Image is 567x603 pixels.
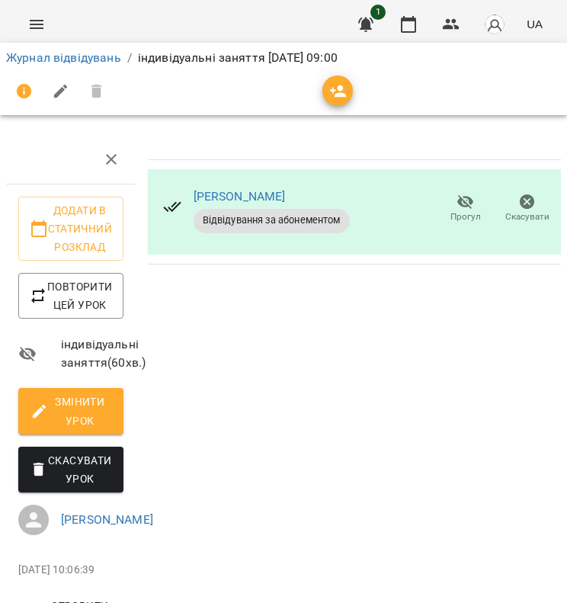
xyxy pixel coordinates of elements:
button: Прогул [434,188,496,230]
a: Журнал відвідувань [6,50,121,65]
span: Додати в статичний розклад [30,201,111,256]
button: UA [521,10,549,38]
span: Відвідування за абонементом [194,213,350,227]
span: Прогул [450,210,481,223]
button: Скасувати [496,188,558,230]
li: / [127,49,132,67]
button: Menu [18,6,55,43]
a: [PERSON_NAME] [194,189,286,204]
p: індивідуальні заняття [DATE] 09:00 [138,49,338,67]
button: Скасувати Урок [18,447,123,492]
span: Повторити цей урок [30,277,111,314]
span: Скасувати [505,210,549,223]
button: Повторити цей урок [18,273,123,319]
span: 1 [370,5,386,20]
span: UA [527,16,543,32]
img: avatar_s.png [484,14,505,35]
span: Скасувати Урок [30,451,111,488]
nav: breadcrumb [6,49,561,67]
span: індивідуальні заняття ( 60 хв. ) [61,335,123,371]
button: Змінити урок [18,388,123,434]
span: Змінити урок [30,393,111,429]
a: [PERSON_NAME] [61,512,153,527]
button: Додати в статичний розклад [18,197,123,261]
p: [DATE] 10:06:39 [18,563,123,578]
